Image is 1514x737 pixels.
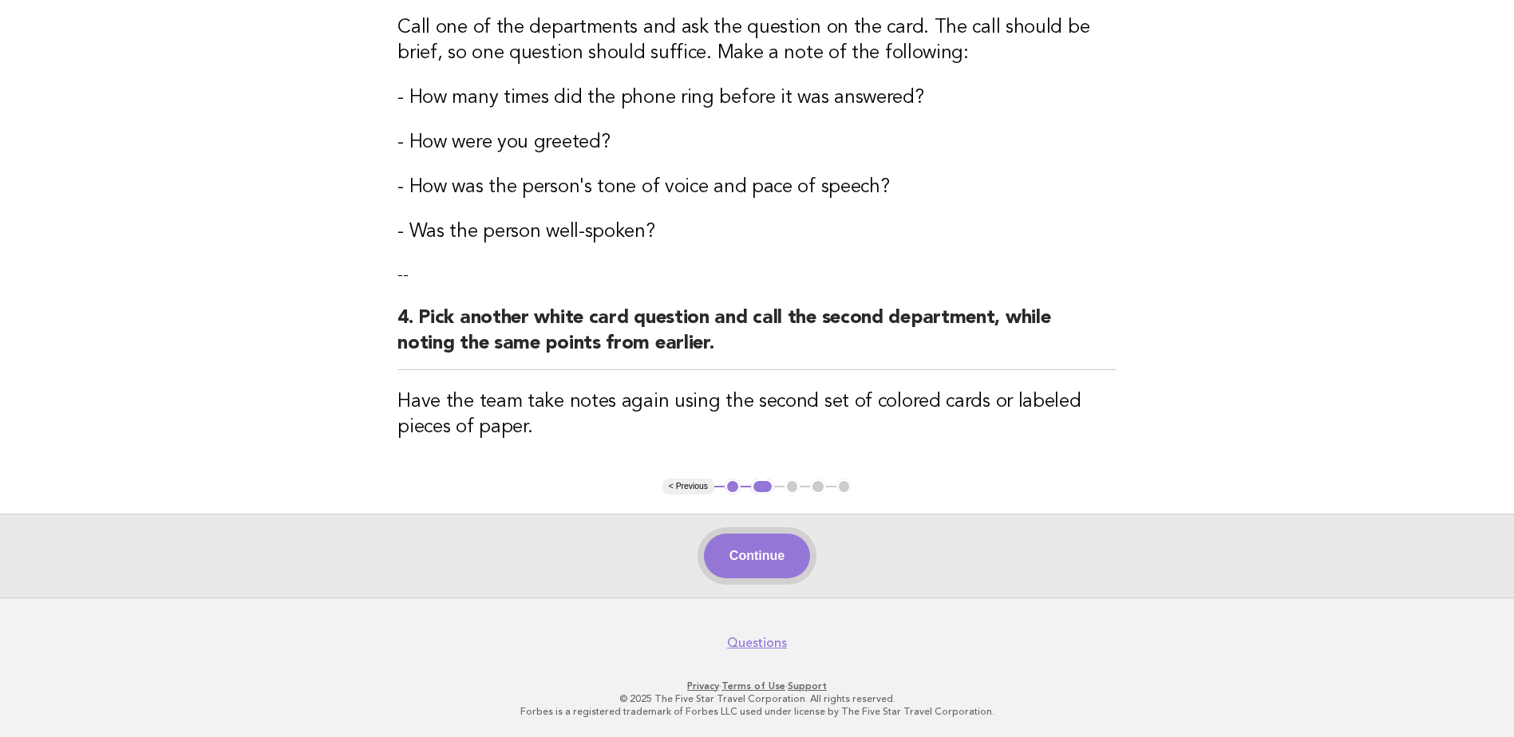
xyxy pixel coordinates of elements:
[397,15,1117,66] h3: Call one of the departments and ask the question on the card. The call should be brief, so one qu...
[397,264,1117,286] p: --
[269,705,1246,718] p: Forbes is a registered trademark of Forbes LLC used under license by The Five Star Travel Corpora...
[269,692,1246,705] p: © 2025 The Five Star Travel Corporation. All rights reserved.
[397,389,1117,440] h3: Have the team take notes again using the second set of colored cards or labeled pieces of paper.
[721,680,785,692] a: Terms of Use
[397,85,1117,111] h3: - How many times did the phone ring before it was answered?
[727,635,787,651] a: Questions
[704,534,810,578] button: Continue
[397,130,1117,156] h3: - How were you greeted?
[662,479,714,495] button: < Previous
[397,219,1117,245] h3: - Was the person well-spoken?
[725,479,741,495] button: 1
[397,175,1117,200] h3: - How was the person's tone of voice and pace of speech?
[788,680,827,692] a: Support
[269,680,1246,692] p: · ·
[687,680,719,692] a: Privacy
[751,479,774,495] button: 2
[397,305,1117,370] h2: 4. Pick another white card question and call the second department, while noting the same points ...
